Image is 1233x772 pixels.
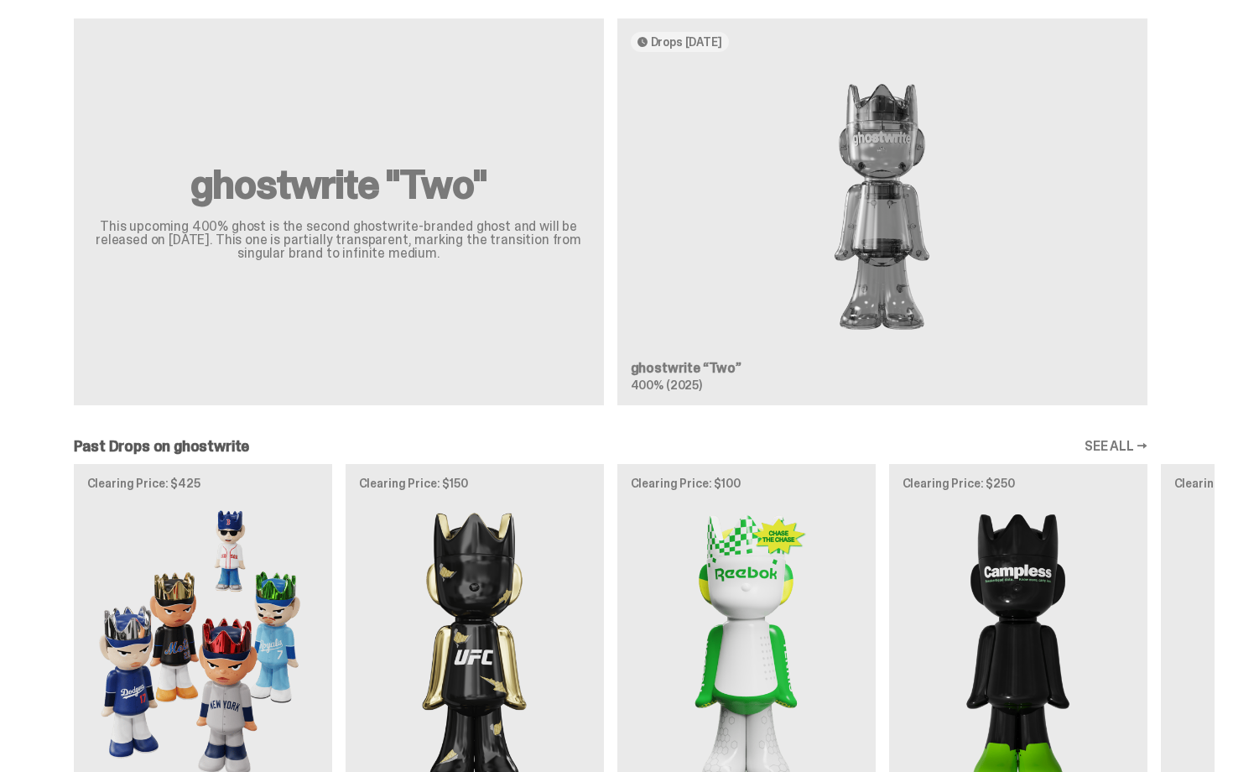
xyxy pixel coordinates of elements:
[903,477,1134,489] p: Clearing Price: $250
[631,65,1134,349] img: Two
[631,362,1134,375] h3: ghostwrite “Two”
[87,477,319,489] p: Clearing Price: $425
[631,378,702,393] span: 400% (2025)
[631,477,862,489] p: Clearing Price: $100
[94,164,584,205] h2: ghostwrite "Two"
[74,439,250,454] h2: Past Drops on ghostwrite
[94,220,584,260] p: This upcoming 400% ghost is the second ghostwrite-branded ghost and will be released on [DATE]. T...
[651,35,722,49] span: Drops [DATE]
[359,477,590,489] p: Clearing Price: $150
[1085,440,1147,453] a: SEE ALL →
